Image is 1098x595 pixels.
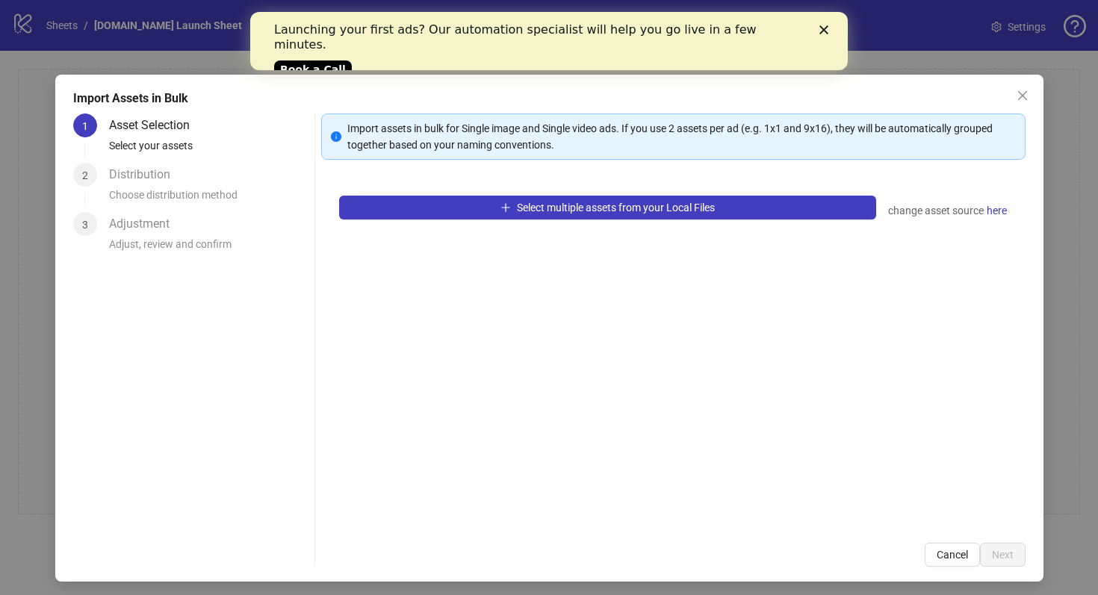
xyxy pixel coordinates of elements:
span: Select multiple assets from your Local Files [516,202,714,214]
div: Adjustment [109,212,182,236]
span: 3 [82,219,88,231]
span: 2 [82,169,88,181]
span: 1 [82,120,88,132]
div: Close [569,13,584,22]
iframe: Intercom live chat banner [250,12,848,70]
span: info-circle [330,131,341,142]
span: plus [500,202,510,213]
button: Close [1011,84,1035,108]
div: Distribution [109,163,182,187]
a: here [986,202,1008,219]
div: Asset Selection [109,113,202,137]
div: Import Assets in Bulk [73,90,1026,108]
button: Cancel [925,543,980,567]
span: close [1017,90,1029,102]
a: Book a Call [24,49,102,66]
span: Cancel [937,549,968,561]
div: Select your assets [109,137,308,163]
div: Adjust, review and confirm [109,236,308,261]
button: Select multiple assets from your Local Files [338,196,876,219]
div: Choose distribution method [109,187,308,212]
div: Import assets in bulk for Single image and Single video ads. If you use 2 assets per ad (e.g. 1x1... [347,120,1016,153]
button: Next [980,543,1026,567]
span: here [987,202,1007,219]
div: change asset source [888,202,1008,219]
